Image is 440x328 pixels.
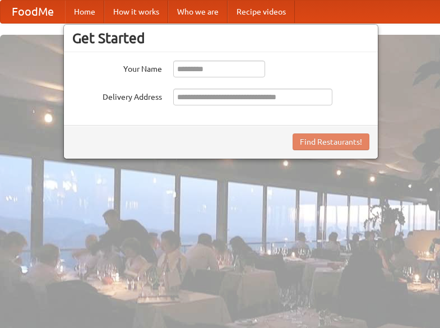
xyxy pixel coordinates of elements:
[65,1,104,23] a: Home
[72,61,162,75] label: Your Name
[293,133,369,150] button: Find Restaurants!
[168,1,228,23] a: Who we are
[104,1,168,23] a: How it works
[228,1,295,23] a: Recipe videos
[72,89,162,103] label: Delivery Address
[72,30,369,47] h3: Get Started
[1,1,65,23] a: FoodMe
